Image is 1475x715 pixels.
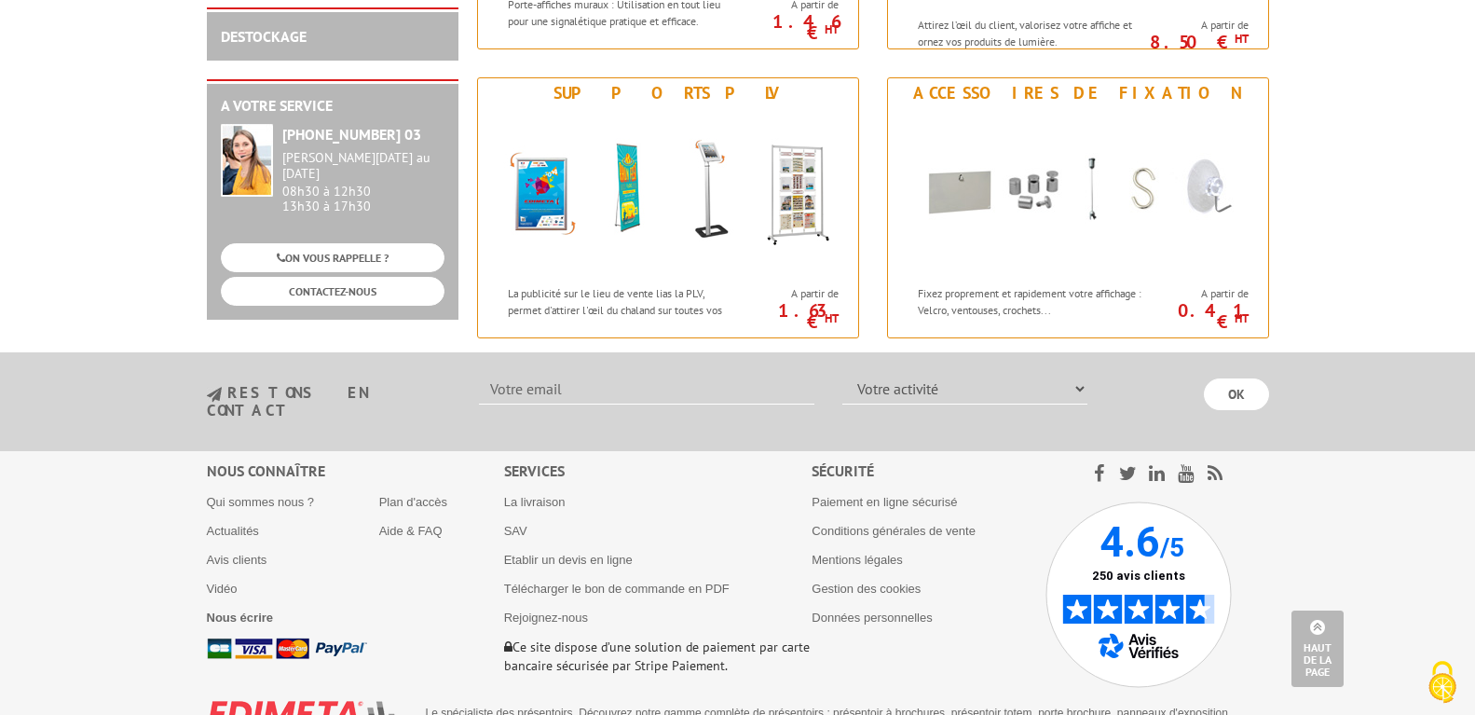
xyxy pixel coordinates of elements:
div: Nous connaître [207,461,504,482]
h3: restons en contact [207,385,452,418]
p: Attirez l’œil du client, valorisez votre affiche et ornez vos produits de lumière. [918,17,1149,48]
span: A partir de [1154,286,1249,301]
a: Paiement en ligne sécurisé [812,495,957,509]
a: ON VOUS RAPPELLE ? [221,243,444,272]
a: Données personnelles [812,611,932,625]
span: A partir de [744,286,839,301]
a: Haut de la page [1291,611,1344,687]
p: Ce site dispose d’une solution de paiement par carte bancaire sécurisée par Stripe Paiement. [504,638,813,675]
a: Etablir un devis en ligne [504,553,633,567]
div: Supports PLV [483,83,854,103]
a: Actualités [207,524,259,538]
a: Nous écrire [207,611,274,625]
div: [PERSON_NAME][DATE] au [DATE] [282,150,444,182]
img: Cookies (fenêtre modale) [1419,659,1466,706]
img: Accessoires de fixation [906,108,1250,276]
a: Gestion des cookies [812,582,921,596]
a: Conditions générales de vente [812,524,976,538]
img: newsletter.jpg [207,387,222,403]
p: 1.63 € [734,305,839,327]
p: 1.46 € [734,16,839,38]
a: Supports PLV Supports PLV La publicité sur le lieu de vente lias la PLV, permet d'attirer l'œil d... [477,77,859,338]
a: Mentions légales [812,553,903,567]
div: Sécurité [812,461,1045,482]
a: Vidéo [207,582,238,596]
input: OK [1204,378,1269,410]
a: Avis clients [207,553,267,567]
h2: A votre service [221,98,444,115]
div: 08h30 à 12h30 13h30 à 17h30 [282,150,444,214]
a: Télécharger le bon de commande en PDF [504,582,730,596]
span: A partir de [1154,18,1249,33]
a: DESTOCKAGE [221,27,307,46]
img: Avis Vérifiés - 4.6 sur 5 - 250 avis clients [1045,502,1232,688]
sup: HT [825,21,839,37]
a: Plan d'accès [379,495,447,509]
a: CONTACTEZ-NOUS [221,277,444,306]
p: 8.50 € [1144,36,1249,48]
input: Votre email [479,373,814,405]
div: Services [504,461,813,482]
a: Aide & FAQ [379,524,443,538]
sup: HT [1235,31,1249,47]
p: 0.41 € [1144,305,1249,327]
p: Fixez proprement et rapidement votre affichage : Velcro, ventouses, crochets... [918,285,1149,317]
sup: HT [1235,310,1249,326]
img: Supports PLV [496,108,840,276]
div: Accessoires de fixation [893,83,1263,103]
a: Accessoires de fixation Accessoires de fixation Fixez proprement et rapidement votre affichage : ... [887,77,1269,338]
a: La livraison [504,495,566,509]
strong: [PHONE_NUMBER] 03 [282,125,421,144]
a: Qui sommes nous ? [207,495,315,509]
img: widget-service.jpg [221,124,273,197]
sup: HT [825,310,839,326]
button: Cookies (fenêtre modale) [1410,652,1475,715]
a: SAV [504,524,527,538]
a: Rejoignez-nous [504,611,588,625]
p: La publicité sur le lieu de vente lias la PLV, permet d'attirer l'œil du chaland sur toutes vos c... [508,285,739,333]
